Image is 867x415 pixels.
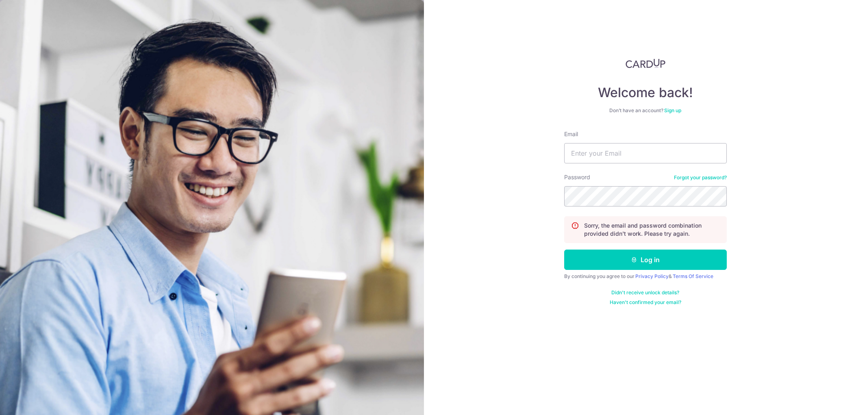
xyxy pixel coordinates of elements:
p: Sorry, the email and password combination provided didn't work. Please try again. [584,222,720,238]
label: Password [564,173,590,181]
input: Enter your Email [564,143,727,163]
h4: Welcome back! [564,85,727,101]
div: Don’t have an account? [564,107,727,114]
a: Didn't receive unlock details? [611,289,679,296]
div: By continuing you agree to our & [564,273,727,280]
a: Haven't confirmed your email? [610,299,681,306]
a: Privacy Policy [635,273,669,279]
a: Terms Of Service [673,273,713,279]
label: Email [564,130,578,138]
button: Log in [564,250,727,270]
a: Forgot your password? [674,174,727,181]
img: CardUp Logo [626,59,665,68]
a: Sign up [664,107,681,113]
